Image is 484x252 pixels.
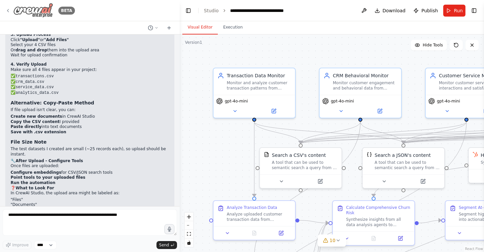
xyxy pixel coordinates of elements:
li: ✅ [11,90,169,96]
button: Hide Tools [411,40,447,50]
li: "Files" [11,197,169,203]
li: for CSV/JSON search tools [11,170,169,175]
span: Send [159,242,169,248]
button: Open in side panel [270,229,292,237]
strong: Run the automation [11,180,55,185]
g: Edge from b752963d-5e44-4d36-8aa6-da3445a32c22 to fc00767f-dc48-4931-9723-bb77cb423bef [297,122,470,144]
strong: "Add Files" [44,37,69,42]
button: No output available [240,229,269,237]
button: Hide left sidebar [184,6,193,15]
button: Improve [3,241,31,249]
li: "Documents" [11,202,169,208]
button: Open in side panel [301,177,339,185]
g: Edge from a3e94f9e-a856-4f68-a99c-fe3de9758077 to 24fb6fa2-f5a1-444d-9839-151afe68a525 [299,217,329,226]
strong: Paste directly [11,124,41,129]
button: zoom in [185,213,193,221]
nav: breadcrumb [204,7,301,14]
div: Transaction Data MonitorMonitor and analyze customer transaction patterns from {ecommerce_platfor... [213,68,296,118]
p: In CrewAI Studio, the upload area might be labeled as: [11,191,169,196]
button: Download [372,5,408,17]
strong: What to Look For [16,186,54,190]
div: Monitor customer engagement and behavioral data from {crm_system} to track changes in customer li... [333,80,397,91]
span: Improve [12,242,29,248]
li: ✅ [11,79,169,85]
div: CSVSearchToolSearch a CSV's contentA tool that can be used to semantic search a query from a CSV'... [259,147,342,189]
strong: Alternative: Copy-Paste Method [11,100,94,105]
div: BETA [58,7,75,15]
button: Show right sidebar [469,6,479,15]
div: Transaction Data Monitor [227,72,291,79]
p: Make sure all 4 files appear in your project: [11,67,169,73]
div: CRM Behavioral MonitorMonitor customer engagement and behavioral data from {crm_system} to track ... [319,68,402,118]
div: Search a CSV's content [272,152,326,158]
span: gpt-4o-mini [331,98,354,104]
button: Open in side panel [404,177,442,185]
g: Edge from 576f6e47-c3df-4f6b-8210-6035173ce883 to a3e94f9e-a856-4f68-a99c-fe3de9758077 [251,122,258,197]
strong: 3. Upload Process [11,32,51,37]
li: ✅ [11,74,169,79]
strong: After Upload - Configure Tools [16,158,83,163]
img: CSVSearchTool [264,152,269,157]
li: Click or [11,37,169,43]
span: Publish [421,7,438,14]
span: Run [454,7,463,14]
button: No output available [360,234,388,242]
button: Visual Editor [182,21,218,34]
button: Run [443,5,465,17]
button: fit view [185,230,193,238]
img: Logo [13,3,53,18]
button: zoom out [185,221,193,230]
strong: File Size Note [11,139,46,145]
strong: Configure embeddings [11,170,61,175]
a: Studio [204,8,219,13]
div: A tool that can be used to semantic search a query from a JSON's content. [375,160,440,170]
strong: Create new documents [11,114,62,119]
div: Analyze Transaction DataAnalyze uploaded customer transaction data from {ecommerce_platform} to i... [213,200,296,240]
button: Switch to previous chat [145,24,161,32]
li: into text documents [11,124,169,130]
button: Open in side panel [389,234,412,242]
div: Monitor and analyze customer transaction patterns from {ecommerce_platform} data to identify chan... [227,80,291,91]
div: Search a JSON's content [375,152,431,158]
button: Click to speak your automation idea [164,224,174,234]
span: Hide Tools [423,42,443,48]
button: Open in side panel [361,107,398,115]
code: crm_data.csv [16,80,44,84]
div: Synthesize insights from all data analysis agents to calculate comprehensive churn risk scores fo... [346,217,410,227]
li: Select your 4 CSV files [11,42,169,48]
button: Publish [411,5,441,17]
strong: Point tools to your uploaded files [11,175,86,180]
img: JSONSearchTool [367,152,372,157]
span: Download [383,7,406,14]
li: Or them into the upload area [11,48,169,53]
li: I provided [11,119,169,125]
p: Once files are uploaded: [11,163,169,169]
div: React Flow controls [185,213,193,247]
button: Start a new chat [164,24,174,32]
code: analytics_data.csv [16,91,59,95]
strong: 4. Verify Upload [11,62,47,67]
code: service_data.csv [16,85,54,90]
div: Calculate Comprehensive Churn RiskSynthesize insights from all data analysis agents to calculate ... [332,200,415,246]
strong: Copy the CSV content [11,119,59,124]
button: 10 [318,234,346,247]
div: JSONSearchToolSearch a JSON's contentA tool that can be used to semantic search a query from a JS... [362,147,445,189]
h2: 🔧 [11,158,169,164]
div: CRM Behavioral Monitor [333,72,397,79]
div: Calculate Comprehensive Churn Risk [346,205,410,216]
span: gpt-4o-mini [225,98,248,104]
span: 10 [330,237,335,244]
strong: drag and drop [15,48,47,52]
h2: ❓ [11,186,169,191]
p: The test datasets I created are small (~25 records each), so upload should be instant. [11,147,169,157]
button: Send [156,241,177,249]
div: A tool that can be used to semantic search a query from a CSV's content. [272,160,337,170]
div: Version 1 [185,40,202,45]
button: toggle interactivity [185,238,193,247]
li: Wait for upload confirmation [11,53,169,58]
button: Open in side panel [255,107,292,115]
strong: Save with .csv extension [11,130,66,134]
span: gpt-4o-mini [437,98,460,104]
div: Analyze Transaction Data [227,205,277,210]
code: transactions.csv [16,74,54,79]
